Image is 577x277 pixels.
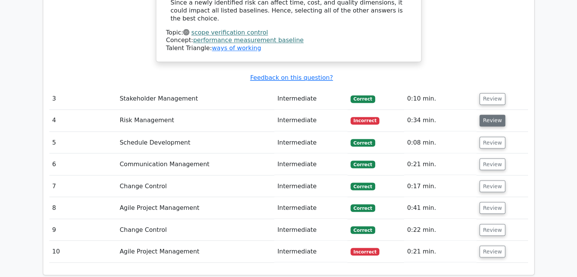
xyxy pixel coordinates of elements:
td: Change Control [116,175,274,197]
td: 6 [49,153,117,175]
td: 0:17 min. [404,175,476,197]
td: Intermediate [274,88,347,110]
a: scope verification control [191,29,268,36]
td: 0:41 min. [404,197,476,219]
button: Review [480,246,505,257]
td: Intermediate [274,175,347,197]
td: 9 [49,219,117,241]
div: Concept: [166,36,411,44]
a: ways of working [212,44,261,52]
td: 0:10 min. [404,88,476,110]
button: Review [480,137,505,148]
button: Review [480,224,505,236]
span: Correct [351,183,375,190]
span: Correct [351,226,375,234]
td: 10 [49,241,117,262]
td: Stakeholder Management [116,88,274,110]
span: Incorrect [351,248,380,255]
div: Talent Triangle: [166,29,411,52]
td: Schedule Development [116,132,274,153]
td: Intermediate [274,110,347,131]
td: Intermediate [274,219,347,241]
td: Communication Management [116,153,274,175]
td: Agile Project Management [116,197,274,219]
button: Review [480,202,505,214]
button: Review [480,93,505,105]
td: 0:22 min. [404,219,476,241]
td: 0:21 min. [404,241,476,262]
button: Review [480,115,505,126]
button: Review [480,180,505,192]
td: 8 [49,197,117,219]
a: Feedback on this question? [250,74,333,81]
td: 7 [49,175,117,197]
td: Intermediate [274,153,347,175]
div: Topic: [166,29,411,37]
span: Correct [351,139,375,146]
td: 3 [49,88,117,110]
button: Review [480,158,505,170]
td: 0:08 min. [404,132,476,153]
td: 5 [49,132,117,153]
td: Risk Management [116,110,274,131]
td: Agile Project Management [116,241,274,262]
a: performance measurement baseline [193,36,303,44]
td: Change Control [116,219,274,241]
td: 4 [49,110,117,131]
td: 0:34 min. [404,110,476,131]
span: Correct [351,95,375,103]
td: 0:21 min. [404,153,476,175]
td: Intermediate [274,132,347,153]
td: Intermediate [274,241,347,262]
td: Intermediate [274,197,347,219]
span: Correct [351,204,375,212]
span: Correct [351,161,375,168]
span: Incorrect [351,117,380,124]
